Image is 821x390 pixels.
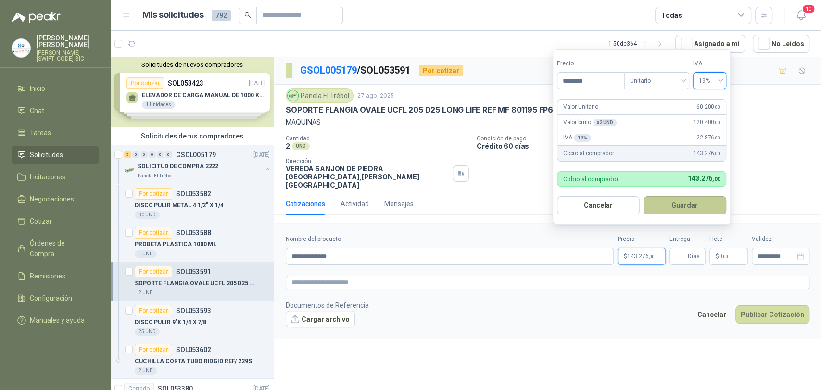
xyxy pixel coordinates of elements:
button: Cancelar [692,305,732,324]
p: Dirección [286,158,449,164]
a: Cotizar [12,212,99,230]
span: Configuración [30,293,72,303]
a: Licitaciones [12,168,99,186]
p: SOL053582 [176,190,211,197]
p: Valor bruto [563,118,617,127]
p: DISCO PULIR METAL 4 1/2" X 1/4 [135,201,223,210]
p: Documentos de Referencia [286,300,369,311]
button: Publicar Cotización [735,305,809,324]
a: GSOL005179 [300,64,357,76]
div: 0 [165,151,172,158]
span: 60.200 [696,102,720,112]
span: 0 [719,253,728,259]
label: IVA [693,59,726,68]
span: Negociaciones [30,194,74,204]
span: ,00 [714,135,720,140]
span: Chat [30,105,44,116]
span: 19% [699,74,720,88]
p: DISCO PULIR 9"X 1/4 X 7/8 [135,318,206,327]
p: 2 [286,142,290,150]
p: SOLICITUD DE COMPRA 2222 [138,162,218,171]
p: PROBETA PLASTICA 1000 ML [135,240,216,249]
span: ,00 [649,254,655,259]
label: Entrega [669,235,706,244]
span: ,00 [714,104,720,110]
a: Solicitudes [12,146,99,164]
a: Manuales y ayuda [12,311,99,329]
p: SOPORTE FLANGIA OVALE UCFL 205 D25 LONG LIFE REF MF 801195 FP6000CS [135,279,254,288]
div: Panela El Trébol [286,88,354,103]
div: Por cotizar [135,188,172,200]
div: 1 UND [135,250,157,258]
span: Días [688,248,700,264]
span: 143.276 [627,253,655,259]
div: 2 UND [135,367,157,375]
button: Cancelar [557,196,640,214]
div: 2 UND [135,289,157,297]
span: 120.400 [693,118,720,127]
p: [PERSON_NAME] [SWIFT_CODE] BIC [37,50,99,62]
button: Guardar [644,196,726,214]
span: Remisiones [30,271,65,281]
a: Por cotizarSOL053582DISCO PULIR METAL 4 1/2" X 1/480 UND [111,184,274,223]
div: 25 UND [135,328,160,336]
p: $143.276,00 [618,248,666,265]
p: MAQUINAS [286,117,809,127]
button: Asignado a mi [675,35,745,53]
p: $ 0,00 [709,248,748,265]
span: Unitario [630,74,683,88]
span: 143.276 [688,175,720,182]
span: Inicio [30,83,45,94]
a: Por cotizarSOL053588PROBETA PLASTICA 1000 ML1 UND [111,223,274,262]
p: VEREDA SANJON DE PIEDRA [GEOGRAPHIC_DATA] , [PERSON_NAME][GEOGRAPHIC_DATA] [286,164,449,189]
p: / SOL053591 [300,63,411,78]
p: Cantidad [286,135,469,142]
p: SOL053602 [176,346,211,353]
div: 80 UND [135,211,160,219]
label: Precio [557,59,624,68]
span: ,00 [714,151,720,156]
span: 143.276 [693,149,720,158]
p: SOL053588 [176,229,211,236]
img: Company Logo [124,164,136,176]
img: Company Logo [288,90,298,101]
button: No Leídos [753,35,809,53]
span: Manuales y ayuda [30,315,85,326]
div: Todas [661,10,682,21]
div: Por cotizar [419,65,463,76]
p: Valor Unitario [563,102,598,112]
a: Órdenes de Compra [12,234,99,263]
h1: Mis solicitudes [142,8,204,22]
span: Órdenes de Compra [30,238,90,259]
div: 0 [157,151,164,158]
div: Solicitudes de nuevos compradoresPor cotizarSOL053423[DATE] ELEVADOR DE CARGA MANUAL DE 1000 KLS1... [111,57,274,127]
img: Company Logo [12,39,30,57]
div: 5 [124,151,131,158]
p: SOL053593 [176,307,211,314]
div: UND [292,142,310,150]
a: Por cotizarSOL053591SOPORTE FLANGIA OVALE UCFL 205 D25 LONG LIFE REF MF 801195 FP6000CS2 UND [111,262,274,301]
a: Por cotizarSOL053602CUCHILLA CORTA TUBO RIDGID REF/ 229S2 UND [111,340,274,379]
div: Por cotizar [135,227,172,239]
span: 22.876 [696,133,720,142]
div: 1 - 50 de 364 [608,36,668,51]
a: Tareas [12,124,99,142]
div: x 2 UND [593,119,617,126]
div: 0 [149,151,156,158]
p: Cobro al comprador [563,176,619,182]
span: ,00 [722,254,728,259]
div: 19 % [574,134,591,142]
div: Mensajes [384,199,414,209]
div: Solicitudes de tus compradores [111,127,274,145]
div: Por cotizar [135,305,172,316]
p: 27 ago, 2025 [357,91,394,101]
div: Cotizaciones [286,199,325,209]
span: Tareas [30,127,51,138]
label: Precio [618,235,666,244]
p: SOL053591 [176,268,211,275]
button: 10 [792,7,809,24]
div: 0 [140,151,148,158]
p: Cobro al comprador [563,149,614,158]
p: [PERSON_NAME] [PERSON_NAME] [37,35,99,48]
a: Negociaciones [12,190,99,208]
